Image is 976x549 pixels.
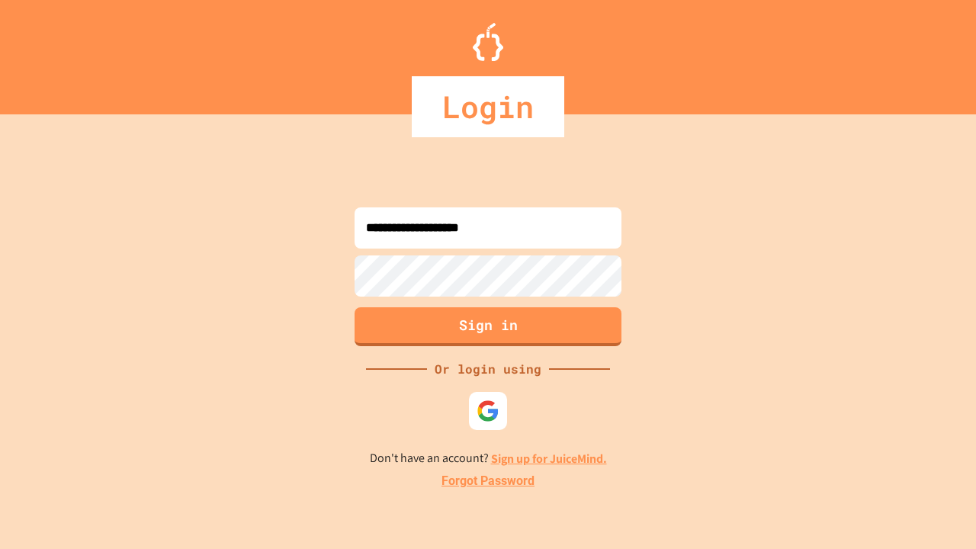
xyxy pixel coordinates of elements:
button: Sign in [355,307,621,346]
a: Forgot Password [441,472,535,490]
div: Or login using [427,360,549,378]
div: Login [412,76,564,137]
img: Logo.svg [473,23,503,61]
p: Don't have an account? [370,449,607,468]
a: Sign up for JuiceMind. [491,451,607,467]
img: google-icon.svg [477,400,499,422]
